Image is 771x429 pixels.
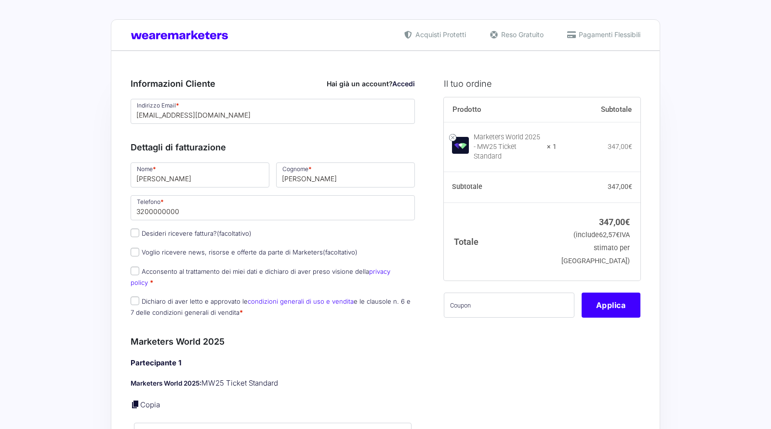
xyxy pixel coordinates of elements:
small: (include IVA stimato per [GEOGRAPHIC_DATA]) [561,231,630,265]
strong: Marketers World 2025: [131,379,201,387]
a: Accedi [392,80,415,88]
input: Telefono * [131,195,415,220]
th: Prodotto [444,97,557,122]
span: € [628,183,632,190]
h3: Informazioni Cliente [131,77,415,90]
th: Subtotale [557,97,640,122]
span: 62,57 [599,231,620,239]
input: Coupon [444,293,574,318]
bdi: 347,00 [608,143,632,150]
input: Indirizzo Email * [131,99,415,124]
input: Acconsento al trattamento dei miei dati e dichiaro di aver preso visione dellaprivacy policy [131,267,139,275]
label: Dichiaro di aver letto e approvato le e le clausole n. 6 e 7 delle condizioni generali di vendita [131,297,411,316]
strong: × 1 [547,142,557,152]
div: Hai già un account? [327,79,415,89]
th: Totale [444,202,557,280]
input: Cognome * [276,162,415,188]
input: Voglio ricevere news, risorse e offerte da parte di Marketers(facoltativo) [131,248,139,256]
span: Pagamenti Flessibili [576,29,640,40]
input: Dichiaro di aver letto e approvato lecondizioni generali di uso e venditae le clausole n. 6 e 7 d... [131,296,139,305]
span: Acquisti Protetti [413,29,466,40]
input: Nome * [131,162,269,188]
a: Copia i dettagli dell'acquirente [131,400,140,409]
th: Subtotale [444,172,557,203]
span: € [625,217,630,227]
span: € [616,231,620,239]
a: condizioni generali di uso e vendita [248,297,354,305]
label: Voglio ricevere news, risorse e offerte da parte di Marketers [131,248,358,256]
span: (facoltativo) [217,229,252,237]
a: Copia [140,400,160,409]
h4: Partecipante 1 [131,358,415,369]
label: Acconsento al trattamento dei miei dati e dichiaro di aver preso visione della [131,268,390,286]
div: Marketers World 2025 - MW25 Ticket Standard [474,133,541,161]
span: € [628,143,632,150]
h3: Il tuo ordine [444,77,640,90]
p: MW25 Ticket Standard [131,378,415,389]
button: Applica [582,293,640,318]
bdi: 347,00 [599,217,630,227]
label: Desideri ricevere fattura? [131,229,252,237]
span: (facoltativo) [323,248,358,256]
h3: Marketers World 2025 [131,335,415,348]
span: Reso Gratuito [499,29,544,40]
input: Desideri ricevere fattura?(facoltativo) [131,228,139,237]
h3: Dettagli di fatturazione [131,141,415,154]
bdi: 347,00 [608,183,632,190]
img: Marketers World 2025 - MW25 Ticket Standard [452,137,469,154]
